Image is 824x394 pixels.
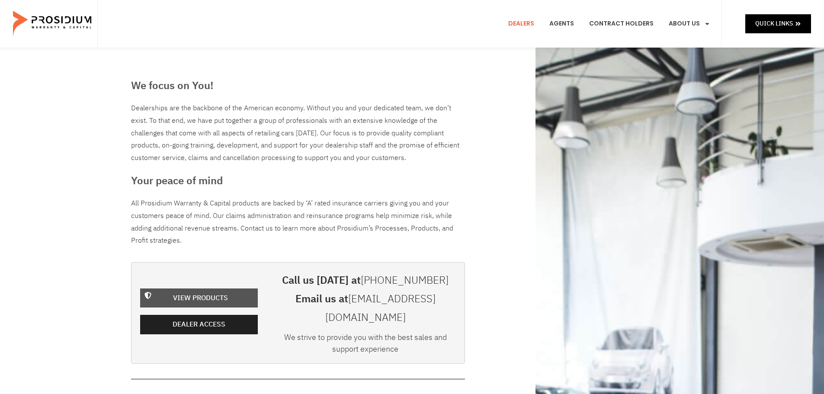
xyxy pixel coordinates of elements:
[131,197,465,247] p: All Prosidium Warranty & Capital products are backed by ‘A’ rated insurance carriers giving you a...
[583,8,660,40] a: Contract Holders
[131,78,465,93] h3: We focus on You!
[140,315,258,334] a: Dealer Access
[361,272,449,288] a: [PHONE_NUMBER]
[502,8,541,40] a: Dealers
[173,292,228,304] span: View Products
[755,18,793,29] span: Quick Links
[502,8,717,40] nav: Menu
[131,102,465,164] div: Dealerships are the backbone of the American economy. Without you and your dedicated team, we don...
[662,8,717,40] a: About Us
[275,331,456,359] div: We strive to provide you with the best sales and support experience
[140,288,258,308] a: View Products
[131,173,465,189] h3: Your peace of mind
[543,8,580,40] a: Agents
[275,271,456,290] h3: Call us [DATE] at
[745,14,811,33] a: Quick Links
[325,291,436,325] a: [EMAIL_ADDRESS][DOMAIN_NAME]
[275,290,456,327] h3: Email us at
[167,1,194,7] span: Last Name
[173,318,225,331] span: Dealer Access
